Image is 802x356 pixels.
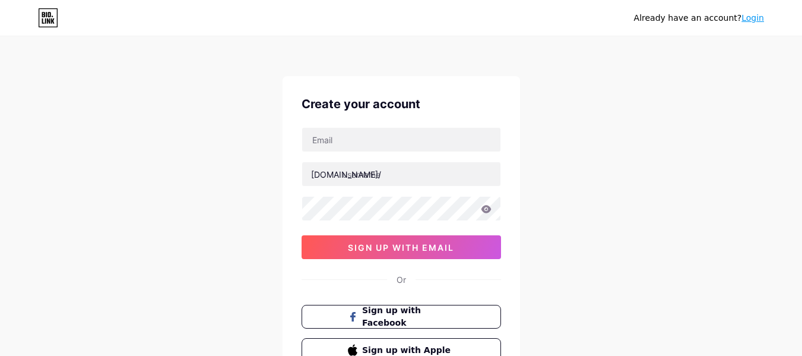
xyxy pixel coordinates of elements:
[362,304,454,329] span: Sign up with Facebook
[302,235,501,259] button: sign up with email
[348,242,454,253] span: sign up with email
[302,305,501,329] button: Sign up with Facebook
[302,162,500,186] input: username
[634,12,764,24] div: Already have an account?
[741,13,764,23] a: Login
[397,273,406,286] div: Or
[311,168,381,181] div: [DOMAIN_NAME]/
[302,128,500,152] input: Email
[302,95,501,113] div: Create your account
